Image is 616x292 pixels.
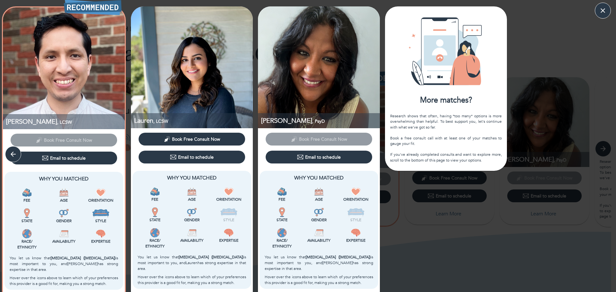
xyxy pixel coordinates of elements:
div: Email to schedule [42,155,86,161]
p: Fee [265,196,299,202]
p: Age [47,197,81,203]
span: , LCSW [57,119,72,125]
p: Style [339,217,373,223]
img: Age [314,187,324,196]
img: Orientation [351,187,361,196]
p: Expertise [84,238,118,244]
img: Style [220,207,238,217]
p: Age [175,196,209,202]
p: Availability [175,238,209,243]
p: Fee [138,196,172,202]
p: Fee [10,197,44,203]
p: You let us know that is most important to you, and [PERSON_NAME] has strong expertise in that area. [265,254,373,271]
div: Research shows that often, having *too many* options is more overwhelming than helpful. To best s... [390,113,502,163]
button: Email to schedule [11,152,117,164]
b: [MEDICAL_DATA] ([MEDICAL_DATA]) [51,255,116,261]
p: State [265,217,299,223]
p: Race/ Ethnicity [265,238,299,249]
button: Email to schedule [266,151,372,163]
p: You let us know that is most important to you, and [PERSON_NAME] has strong expertise in that area. [10,255,118,272]
img: Gerson Lovera profile [3,7,125,129]
span: , LCSW [153,118,168,124]
img: Orientation [224,187,234,196]
p: Race/ Ethnicity [10,238,44,250]
p: Expertise [339,238,373,243]
span: , PsyD [312,118,325,124]
img: Lauren Bradley profile [131,6,253,128]
p: Hover over the icons above to learn which of your preferences this provider is a good fit for, ma... [138,274,246,286]
p: PsyD [261,116,380,125]
p: Hover over the icons above to learn which of your preferences this provider is a good fit for, ma... [10,275,118,287]
p: LCSW [6,117,125,126]
div: This provider is licensed to work in your state. [10,208,44,224]
img: Race/<br />Ethnicity [150,228,160,238]
p: Orientation [84,197,118,203]
p: State [10,218,44,224]
p: Availability [47,238,81,244]
b: [MEDICAL_DATA] ([MEDICAL_DATA]) [306,254,371,260]
span: This provider has not yet shared their calendar link. Please email the provider to schedule [266,136,372,142]
div: This provider is licensed to work in your state. [265,207,299,223]
p: Race/ Ethnicity [138,238,172,249]
img: Availability [59,229,69,238]
img: Fee [22,188,32,197]
div: This provider is licensed to work in your state. [138,207,172,223]
p: Why You Matched [265,174,373,182]
img: Expertise [351,228,361,238]
img: Expertise [96,229,106,238]
p: Orientation [212,196,246,202]
img: Race/<br />Ethnicity [22,229,32,238]
img: Style [92,208,110,218]
p: Orientation [339,196,373,202]
p: Gender [47,218,81,224]
img: Orientation [96,188,106,197]
span: Book Free Consult Now [172,136,220,142]
img: Fee [277,187,287,196]
div: More matches? [385,95,507,106]
p: You let us know that is most important to you, and Lauren has strong expertise in that area. [138,254,246,271]
img: State [277,207,287,217]
button: Book Free Consult Now [139,133,245,146]
img: Age [59,188,69,197]
img: Availability [314,228,324,238]
p: Why You Matched [10,175,118,183]
button: Email to schedule [139,151,245,163]
img: Gender [59,208,69,218]
span: This provider has not yet shared their calendar link. Please email the provider to schedule [11,137,117,143]
p: Age [302,196,336,202]
p: LCSW [134,116,253,125]
img: Style [347,207,365,217]
p: Availability [302,238,336,243]
img: State [22,208,32,218]
p: Style [84,218,118,224]
img: Fee [150,187,160,196]
p: Gender [175,217,209,223]
p: Why You Matched [138,174,246,182]
p: Expertise [212,238,246,243]
img: Card icon [407,13,484,90]
img: Race/<br />Ethnicity [277,228,287,238]
b: [MEDICAL_DATA] ([MEDICAL_DATA]) [179,254,244,260]
img: State [150,207,160,217]
div: Email to schedule [297,154,341,160]
img: Age [187,187,197,196]
img: Expertise [224,228,234,238]
img: Gender [314,207,324,217]
p: Style [212,217,246,223]
img: Gender [187,207,197,217]
p: State [138,217,172,223]
img: Availability [187,228,197,238]
p: Gender [302,217,336,223]
div: Email to schedule [170,154,214,160]
img: Sweta Venkataramanan profile [258,6,380,128]
p: Hover over the icons above to learn which of your preferences this provider is a good fit for, ma... [265,274,373,286]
